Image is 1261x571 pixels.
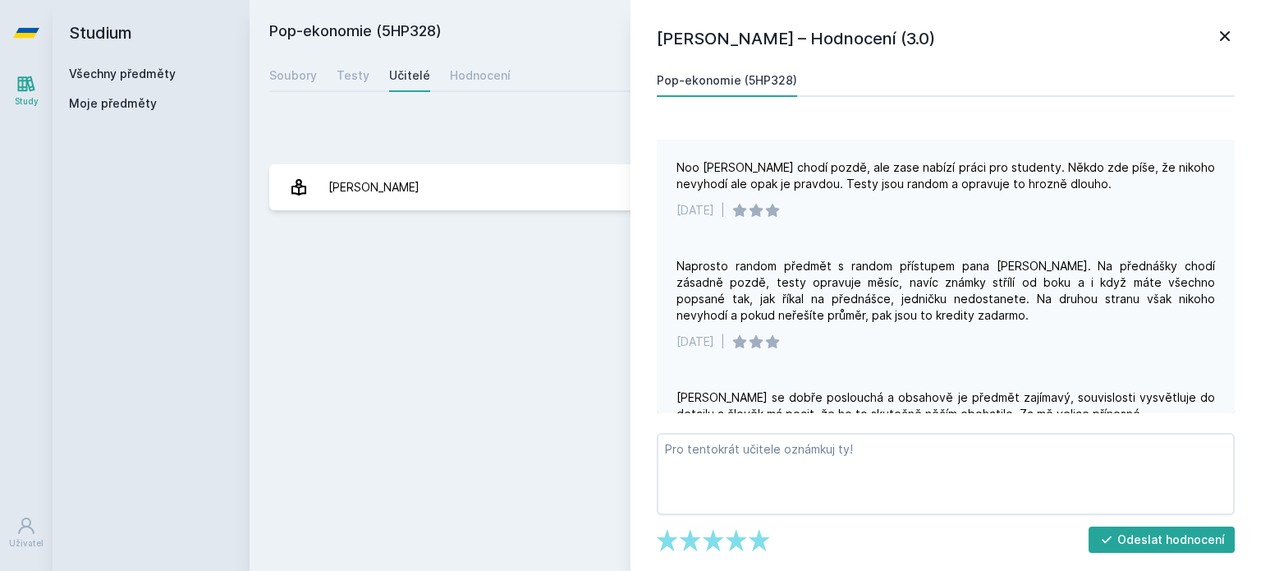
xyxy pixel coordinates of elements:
[69,95,157,112] span: Moje předměty
[721,202,725,219] div: |
[269,59,317,92] a: Soubory
[676,159,1215,192] div: Noo [PERSON_NAME] chodí pozdě, ale zase nabízí práci pro studenty. Někdo zde píše, že nikoho nevy...
[450,59,511,92] a: Hodnocení
[269,67,317,84] div: Soubory
[3,508,49,558] a: Uživatel
[3,66,49,116] a: Study
[269,164,1241,210] a: [PERSON_NAME] 4 hodnocení 3.0
[389,59,430,92] a: Učitelé
[389,67,430,84] div: Učitelé
[676,202,714,219] div: [DATE]
[337,67,369,84] div: Testy
[15,95,39,108] div: Study
[450,67,511,84] div: Hodnocení
[9,537,44,550] div: Uživatel
[269,20,1057,46] h2: Pop-ekonomie (5HP328)
[328,171,420,204] div: [PERSON_NAME]
[69,67,176,81] a: Všechny předměty
[337,59,369,92] a: Testy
